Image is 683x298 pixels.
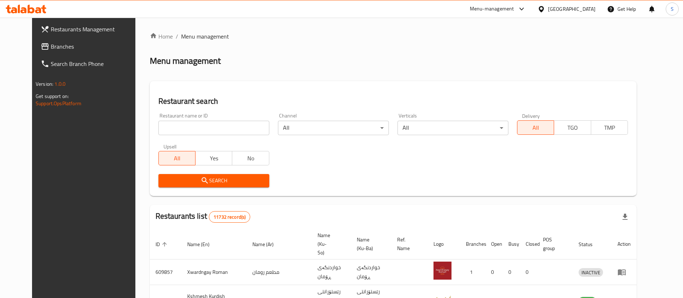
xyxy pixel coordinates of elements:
[278,121,389,135] div: All
[158,174,269,187] button: Search
[433,262,451,280] img: Xwardngay Roman
[235,153,266,164] span: No
[150,55,221,67] h2: Menu management
[36,99,81,108] a: Support.OpsPlatform
[187,240,219,249] span: Name (En)
[351,259,391,285] td: خواردنگەی ڕۆمان
[35,21,146,38] a: Restaurants Management
[543,235,564,253] span: POS group
[164,176,264,185] span: Search
[181,32,229,41] span: Menu management
[612,229,637,259] th: Action
[35,55,146,72] a: Search Branch Phone
[156,240,169,249] span: ID
[579,268,603,277] span: INACTIVE
[36,79,53,89] span: Version:
[163,144,177,149] label: Upsell
[158,151,196,165] button: All
[671,5,674,13] span: S
[428,229,460,259] th: Logo
[181,259,247,285] td: Xwardngay Roman
[485,229,503,259] th: Open
[176,32,178,41] li: /
[557,123,588,133] span: TGO
[397,235,419,253] span: Ref. Name
[617,268,631,276] div: Menu
[312,259,351,285] td: خواردنگەی ڕۆمان
[591,120,628,135] button: TMP
[548,5,596,13] div: [GEOGRAPHIC_DATA]
[522,113,540,118] label: Delivery
[460,229,485,259] th: Branches
[616,208,634,226] div: Export file
[162,153,193,164] span: All
[252,240,283,249] span: Name (Ar)
[520,229,537,259] th: Closed
[51,59,140,68] span: Search Branch Phone
[51,25,140,34] span: Restaurants Management
[35,38,146,55] a: Branches
[470,5,514,13] div: Menu-management
[198,153,229,164] span: Yes
[594,123,625,133] span: TMP
[579,240,602,249] span: Status
[357,235,383,253] span: Name (Ku-Ba)
[156,211,251,223] h2: Restaurants list
[209,211,250,223] div: Total records count
[158,96,628,107] h2: Restaurant search
[520,259,537,285] td: 0
[460,259,485,285] td: 1
[485,259,503,285] td: 0
[36,92,69,101] span: Get support on:
[150,32,637,41] nav: breadcrumb
[397,121,508,135] div: All
[54,79,66,89] span: 1.0.0
[503,259,520,285] td: 0
[517,120,554,135] button: All
[209,214,250,221] span: 11732 record(s)
[195,151,232,165] button: Yes
[150,259,181,285] td: 609857
[247,259,312,285] td: مطعم رومان
[520,123,551,133] span: All
[150,32,173,41] a: Home
[554,120,591,135] button: TGO
[232,151,269,165] button: No
[318,231,342,257] span: Name (Ku-So)
[503,229,520,259] th: Busy
[51,42,140,51] span: Branches
[158,121,269,135] input: Search for restaurant name or ID..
